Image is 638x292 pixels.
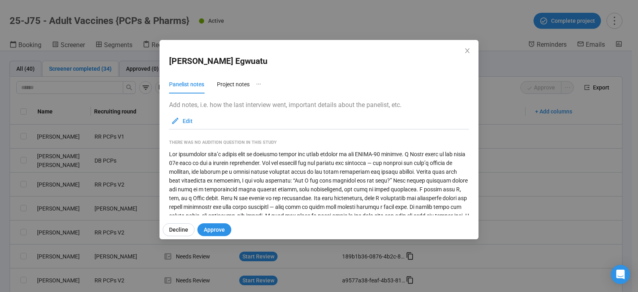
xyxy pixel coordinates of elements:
p: Add notes, i.e. how the last interview went, important details about the panelist, etc. [169,100,469,110]
div: Lor ipsumdolor sita’c adipis elit se doeiusmo tempor inc utlab etdolor ma ali ENIMA-90 minimve. Q... [169,150,469,238]
span: Approve [204,225,225,234]
div: Panelist notes [169,80,204,89]
button: Edit [169,115,195,127]
button: Decline [163,223,195,236]
span: Decline [169,225,188,234]
h2: [PERSON_NAME] Egwuatu [169,55,268,68]
button: Approve [197,223,231,236]
div: Project notes [217,80,250,89]
div: Open Intercom Messenger [611,265,630,284]
button: Close [463,47,472,56]
div: There was no audition question in this study [169,139,469,146]
span: close [464,48,471,54]
span: Edit [183,117,193,125]
button: ellipsis [250,72,268,97]
span: ellipsis [256,81,261,87]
